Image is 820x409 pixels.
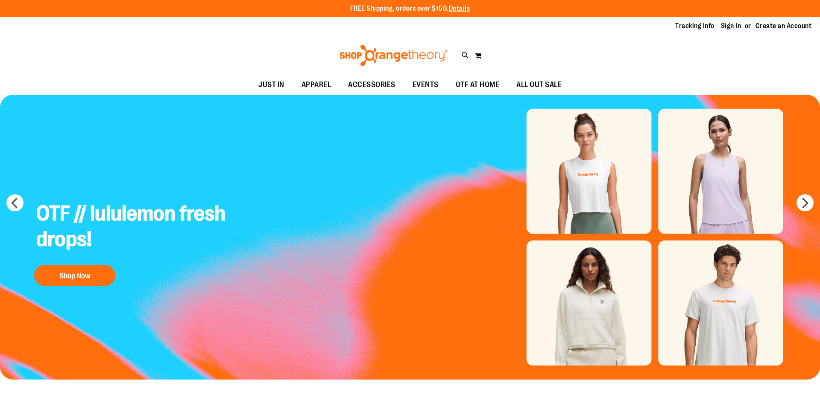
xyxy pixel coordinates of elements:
button: Shop Now [34,265,115,286]
h2: OTF // lululemon fresh drops! [30,194,232,260]
span: EVENTS [413,75,439,94]
a: Details [449,5,470,12]
span: ALL OUT SALE [516,75,562,94]
img: Shop Orangetheory [338,45,449,66]
span: ACCESSORIES [348,75,395,94]
a: OTF // lululemon fresh drops! Shop Now [30,194,232,290]
a: Tracking Info [675,21,715,31]
span: APPAREL [302,75,331,94]
a: Create an Account [756,21,812,31]
button: prev [6,194,23,211]
a: Sign In [721,21,741,31]
span: OTF AT HOME [456,75,500,94]
button: next [797,194,814,211]
p: FREE Shipping, orders over $150. [350,4,470,14]
span: JUST IN [258,75,284,94]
